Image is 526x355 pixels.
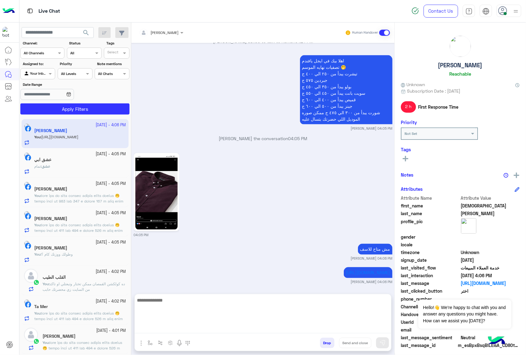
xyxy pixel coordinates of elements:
span: last_interaction [401,272,460,279]
button: Drop [320,338,335,348]
img: 713415422032625 [2,27,14,38]
button: create order [166,338,176,348]
b: Not Set [405,131,417,136]
h5: Ta Mer [34,304,48,309]
span: ChannelId [401,303,460,310]
b: : [34,252,41,257]
span: search [82,29,90,36]
span: first_name [401,203,460,209]
span: 01:24 PM [295,39,313,44]
img: Facebook [25,213,31,219]
img: create order [168,340,173,345]
img: add [514,173,520,178]
img: tab [483,8,490,15]
button: Trigger scenario [155,338,166,348]
span: First Response Time [418,104,459,110]
h5: [PERSON_NAME] [438,62,483,69]
img: notes [504,173,509,178]
p: [PERSON_NAME] the conversation [134,136,392,142]
span: 0 [461,334,520,341]
span: ده كولكشن القمصان ممكن تختار وتبعتلي او تاكد من السايت زي محضرتك حابب [43,282,125,292]
span: timezone [401,249,460,256]
img: picture [24,299,30,305]
h5: Mohamed Salem [34,216,67,221]
span: last_message_sentiment [401,334,460,341]
span: Unknown [461,249,520,256]
small: Human Handover [352,30,378,35]
span: 2 h [401,101,416,112]
span: Attribute Value [461,195,520,201]
button: select flow [145,338,155,348]
span: اهلا بيك في ايجل يافندم تصفيات نهايه الموسم 🤭 تيشرت يبدأ من ٢٥٠ الي ٤٠٠ ج جبردين ٥٧٥ ج بولو يبدأ ... [34,311,124,343]
b: : [34,193,41,198]
small: [PERSON_NAME] 04:06 PM [351,280,392,285]
p: 11/10/2025, 4:06 PM [344,267,392,278]
span: 2025-10-11T13:06:11.9887611Z [461,272,520,279]
span: 2024-11-09T17:04:10.647Z [461,257,520,263]
span: gender [401,234,460,240]
img: picture [450,36,471,57]
span: عشق [42,164,50,169]
b: : [43,340,50,345]
b: : [34,311,41,315]
span: last_visited_flow [401,265,460,271]
button: Send and close [339,338,372,348]
b: : [41,164,50,169]
span: تمام [34,164,41,169]
img: tab [26,7,34,15]
img: picture [461,218,477,234]
button: Apply Filters [20,103,129,115]
small: [PERSON_NAME] 04:05 PM [351,126,392,131]
span: اهلا بيك في ايجل يافندم تصفيات نهايه الموسم 🤭 تيشرت يبدأ من ٢٥٠ الي ٤٠٠ ج جبردين ٥٧٥ ج بولو يبدأ ... [34,193,124,226]
p: Live Chat [39,7,60,15]
label: Assigned to: [23,61,55,67]
b: : [34,223,41,227]
img: WhatsApp [33,338,39,345]
img: send attachment [138,340,145,347]
b: : [43,282,50,286]
img: Facebook [25,302,31,308]
img: Facebook [25,155,31,161]
small: [DATE] - 4:02 PM [96,269,126,275]
img: 563919405_807139035054227_2780688265285126249_n.jpg [135,155,178,230]
span: وطولك ووزنك كام ؟ [41,252,73,257]
img: defaultAdmin.png [24,328,38,342]
img: picture [24,152,30,158]
span: last_name [401,210,460,217]
span: You [34,311,40,315]
label: Status [69,40,101,46]
label: Priority [60,61,92,67]
h6: Reachable [450,71,471,77]
img: Trigger scenario [158,340,163,345]
span: null [461,241,520,248]
span: Attribute Name [401,195,460,201]
h5: القلب الطيب [43,275,66,280]
img: Logo [2,5,15,18]
span: null [461,234,520,240]
h6: Attributes [401,186,423,192]
a: [URL][DOMAIN_NAME] [346,270,390,275]
h5: Ahmed Ali [34,245,67,251]
span: profile_pic [401,218,460,232]
small: [DATE] - 4:05 PM [96,181,126,187]
img: WhatsApp [33,279,39,286]
span: Subscription Date : [DATE] [407,88,461,94]
img: picture [24,241,30,246]
small: [PERSON_NAME] 04:06 PM [351,256,392,261]
small: [DATE] - 4:05 PM [96,240,126,245]
img: make a call [185,341,190,346]
label: Tags [106,40,129,46]
img: select flow [148,340,153,345]
p: 11/10/2025, 4:05 PM [300,55,392,124]
span: You [34,223,40,227]
span: null [461,327,520,333]
span: خدمة العملاء المبيعات [461,265,520,271]
span: phone_number [401,296,460,302]
img: send voice note [176,340,183,347]
span: Hello!👋 We're happy to chat with you and answer any questions you might have. How can we assist y... [418,300,511,329]
span: m_esBpxBsqBILEisA_CD80tfHzl2ddTjRTO0tMCBMygr1S2Yie5dxWAeA2IqCfMalkjJcnKNej-hKUxFdnLQodRw [458,342,520,349]
small: [DATE] - 4:05 PM [96,210,126,216]
span: HandoverOn [401,311,460,318]
small: [DATE] - 4:01 PM [97,328,126,334]
img: Facebook [25,243,31,249]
